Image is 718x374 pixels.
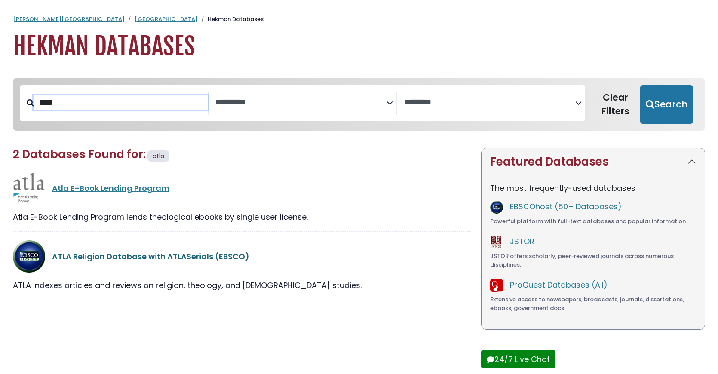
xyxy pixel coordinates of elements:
a: ATLA Religion Database with ATLASerials (EBSCO) [52,251,249,262]
textarea: Search [215,98,387,107]
p: The most frequently-used databases [490,182,696,194]
button: Featured Databases [482,148,705,175]
input: Search database by title or keyword [34,95,208,110]
a: [PERSON_NAME][GEOGRAPHIC_DATA] [13,15,125,23]
button: Submit for Search Results [640,85,693,124]
button: Clear Filters [590,85,640,124]
textarea: Search [404,98,575,107]
div: ATLA indexes articles and reviews on religion, theology, and [DEMOGRAPHIC_DATA] studies. [13,279,471,291]
div: Powerful platform with full-text databases and popular information. [490,217,696,226]
span: atla [153,152,164,160]
div: Atla E-Book Lending Program lends theological ebooks by single user license. [13,211,471,223]
a: JSTOR [510,236,534,247]
li: Hekman Databases [198,15,264,24]
h1: Hekman Databases [13,32,705,61]
button: 24/7 Live Chat [481,350,555,368]
a: Atla E-Book Lending Program [52,183,169,193]
nav: Search filters [13,78,705,131]
a: ProQuest Databases (All) [510,279,608,290]
a: EBSCOhost (50+ Databases) [510,201,622,212]
a: [GEOGRAPHIC_DATA] [135,15,198,23]
nav: breadcrumb [13,15,705,24]
div: Extensive access to newspapers, broadcasts, journals, dissertations, ebooks, government docs. [490,295,696,312]
span: 2 Databases Found for: [13,147,146,162]
div: JSTOR offers scholarly, peer-reviewed journals across numerous disciplines. [490,252,696,269]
